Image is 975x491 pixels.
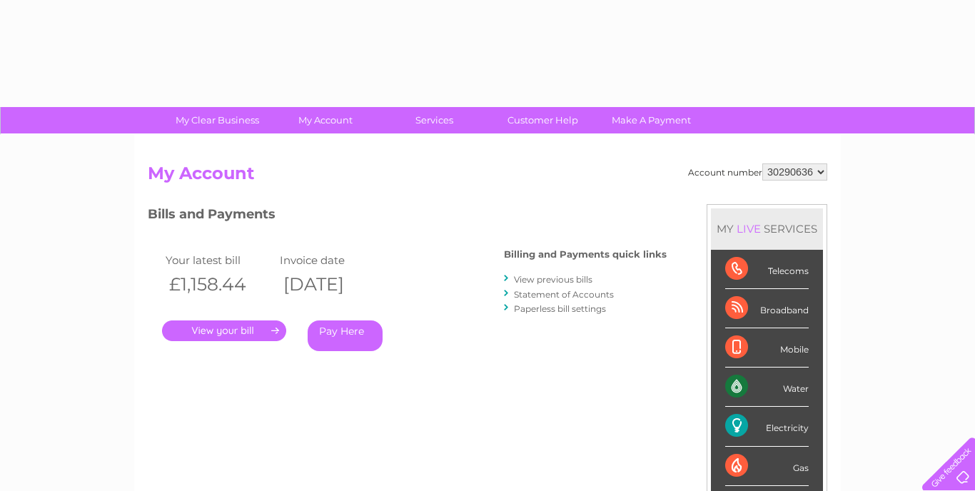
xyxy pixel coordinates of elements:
[725,289,809,328] div: Broadband
[308,320,383,351] a: Pay Here
[148,204,667,229] h3: Bills and Payments
[725,407,809,446] div: Electricity
[276,250,390,270] td: Invoice date
[725,250,809,289] div: Telecoms
[592,107,710,133] a: Make A Payment
[276,270,390,299] th: [DATE]
[734,222,764,236] div: LIVE
[725,447,809,486] div: Gas
[162,270,276,299] th: £1,158.44
[711,208,823,249] div: MY SERVICES
[504,249,667,260] h4: Billing and Payments quick links
[158,107,276,133] a: My Clear Business
[514,274,592,285] a: View previous bills
[148,163,827,191] h2: My Account
[162,250,276,270] td: Your latest bill
[375,107,493,133] a: Services
[267,107,385,133] a: My Account
[725,368,809,407] div: Water
[688,163,827,181] div: Account number
[484,107,602,133] a: Customer Help
[725,328,809,368] div: Mobile
[162,320,286,341] a: .
[514,303,606,314] a: Paperless bill settings
[514,289,614,300] a: Statement of Accounts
